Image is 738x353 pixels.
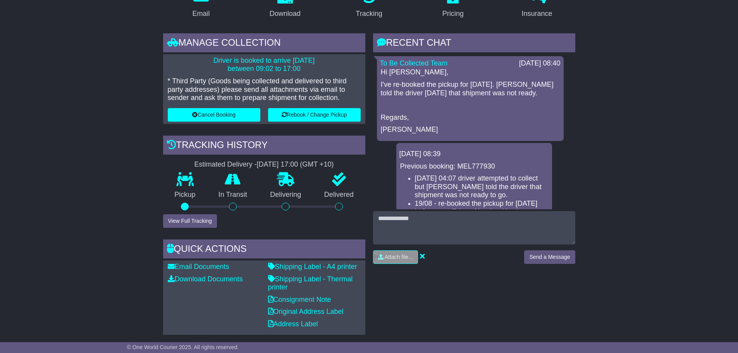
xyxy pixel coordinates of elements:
[163,160,365,169] div: Estimated Delivery -
[415,200,549,225] li: 19/08 - re-booked the pickup for [DATE] before cut-off time. New booking#: BNE445182
[257,160,334,169] div: [DATE] 17:00 (GMT +10)
[163,33,365,54] div: Manage collection
[400,162,548,171] p: Previous booking: MEL777930
[373,33,575,54] div: RECENT CHAT
[522,9,552,19] div: Insurance
[399,150,549,158] div: [DATE] 08:39
[442,9,464,19] div: Pricing
[268,320,318,328] a: Address Label
[415,174,549,200] li: [DATE] 04:07 driver attempted to collect but [PERSON_NAME] told the driver that shipment was not ...
[168,275,243,283] a: Download Documents
[381,126,560,134] p: [PERSON_NAME]
[127,344,239,350] span: © One World Courier 2025. All rights reserved.
[163,239,365,260] div: Quick Actions
[268,263,357,270] a: Shipping Label - A4 printer
[168,57,361,73] p: Driver is booked to arrive [DATE] between 09:02 to 17:00
[524,250,575,264] button: Send a Message
[168,108,260,122] button: Cancel Booking
[168,77,361,102] p: * Third Party (Goods being collected and delivered to third party addresses) please send all atta...
[270,9,301,19] div: Download
[207,191,259,199] p: In Transit
[381,81,560,97] p: I've re-booked the pickup for [DATE]. [PERSON_NAME] told the driver [DATE] that shipment was not ...
[381,114,560,122] p: Regards,
[163,191,207,199] p: Pickup
[519,59,561,68] div: [DATE] 08:40
[168,263,229,270] a: Email Documents
[192,9,210,19] div: Email
[313,191,365,199] p: Delivered
[163,136,365,157] div: Tracking history
[259,191,313,199] p: Delivering
[268,275,353,291] a: Shipping Label - Thermal printer
[381,68,560,77] p: Hi [PERSON_NAME],
[268,308,344,315] a: Original Address Label
[356,9,382,19] div: Tracking
[163,214,217,228] button: View Full Tracking
[268,108,361,122] button: Rebook / Change Pickup
[268,296,331,303] a: Consignment Note
[380,59,448,67] a: To Be Collected Team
